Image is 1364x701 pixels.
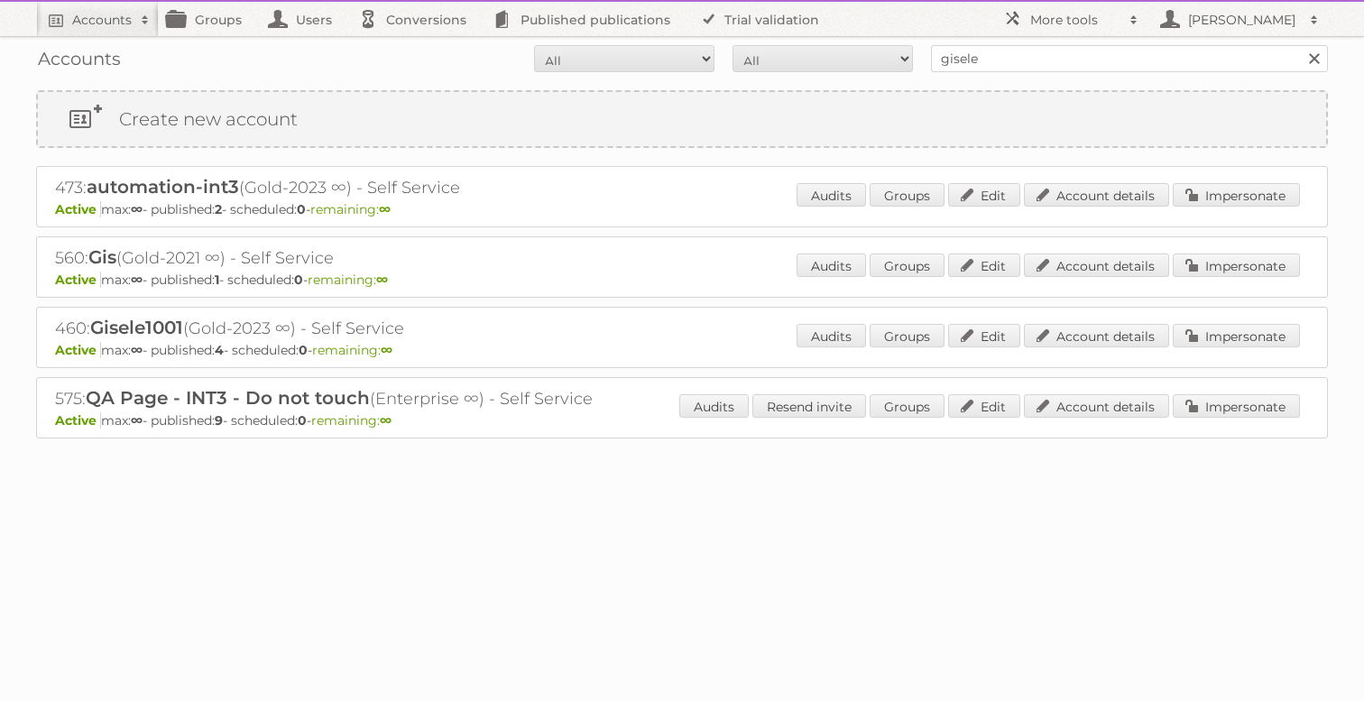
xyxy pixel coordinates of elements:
strong: ∞ [380,412,392,429]
strong: 9 [215,412,223,429]
a: Edit [948,254,1020,277]
a: Groups [159,2,260,36]
a: Resend invite [752,394,866,418]
span: QA Page - INT3 - Do not touch [86,387,370,409]
a: Account details [1024,324,1169,347]
p: max: - published: - scheduled: - [55,201,1309,217]
a: Impersonate [1173,324,1300,347]
strong: 0 [294,272,303,288]
strong: ∞ [379,201,391,217]
h2: [PERSON_NAME] [1184,11,1301,29]
a: Groups [870,324,945,347]
span: Active [55,272,101,288]
strong: 0 [297,201,306,217]
a: Trial validation [688,2,837,36]
a: Impersonate [1173,394,1300,418]
strong: ∞ [131,412,143,429]
a: Published publications [484,2,688,36]
a: Account details [1024,183,1169,207]
p: max: - published: - scheduled: - [55,412,1309,429]
h2: 460: (Gold-2023 ∞) - Self Service [55,317,687,340]
span: remaining: [312,342,392,358]
strong: 0 [298,412,307,429]
a: Impersonate [1173,183,1300,207]
strong: ∞ [131,272,143,288]
p: max: - published: - scheduled: - [55,272,1309,288]
a: Audits [797,254,866,277]
a: [PERSON_NAME] [1147,2,1328,36]
span: Active [55,342,101,358]
strong: ∞ [131,342,143,358]
span: remaining: [308,272,388,288]
a: Audits [797,183,866,207]
a: Groups [870,254,945,277]
span: Gisele1001 [90,317,183,338]
a: Edit [948,324,1020,347]
a: Edit [948,394,1020,418]
a: Create new account [38,92,1326,146]
a: Users [260,2,350,36]
strong: ∞ [376,272,388,288]
h2: Accounts [72,11,132,29]
a: Audits [797,324,866,347]
a: Groups [870,394,945,418]
a: Impersonate [1173,254,1300,277]
span: Gis [88,246,116,268]
span: automation-int3 [87,176,239,198]
p: max: - published: - scheduled: - [55,342,1309,358]
a: Groups [870,183,945,207]
a: Account details [1024,254,1169,277]
h2: 575: (Enterprise ∞) - Self Service [55,387,687,410]
span: remaining: [311,412,392,429]
a: Conversions [350,2,484,36]
span: remaining: [310,201,391,217]
a: Audits [679,394,749,418]
h2: More tools [1030,11,1120,29]
a: Accounts [36,2,159,36]
strong: 2 [215,201,222,217]
h2: 473: (Gold-2023 ∞) - Self Service [55,176,687,199]
strong: 0 [299,342,308,358]
strong: ∞ [381,342,392,358]
span: Active [55,201,101,217]
a: Account details [1024,394,1169,418]
span: Active [55,412,101,429]
a: More tools [994,2,1147,36]
strong: 4 [215,342,224,358]
strong: ∞ [131,201,143,217]
a: Edit [948,183,1020,207]
strong: 1 [215,272,219,288]
h2: 560: (Gold-2021 ∞) - Self Service [55,246,687,270]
